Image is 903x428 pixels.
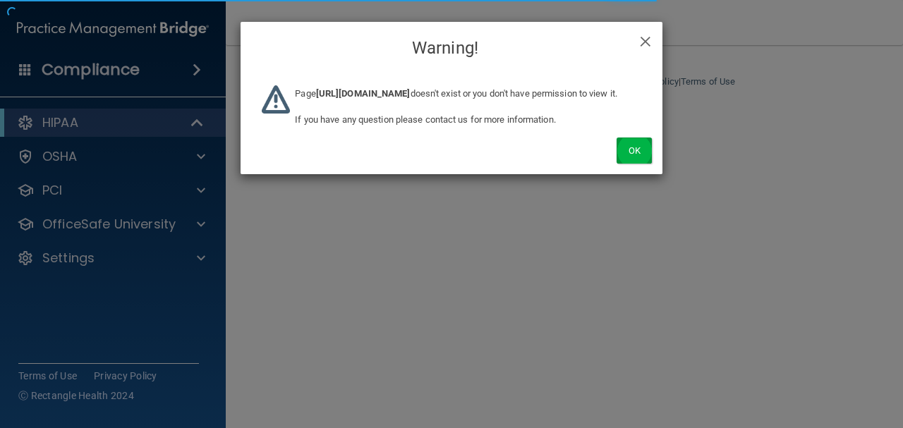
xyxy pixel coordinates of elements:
p: Page doesn't exist or you don't have permission to view it. [295,85,641,102]
button: Ok [617,137,652,164]
b: [URL][DOMAIN_NAME] [316,88,411,99]
p: If you have any question please contact us for more information. [295,111,641,128]
h4: Warning! [251,32,652,63]
span: × [639,25,652,54]
img: warning-logo.669c17dd.png [262,85,290,114]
